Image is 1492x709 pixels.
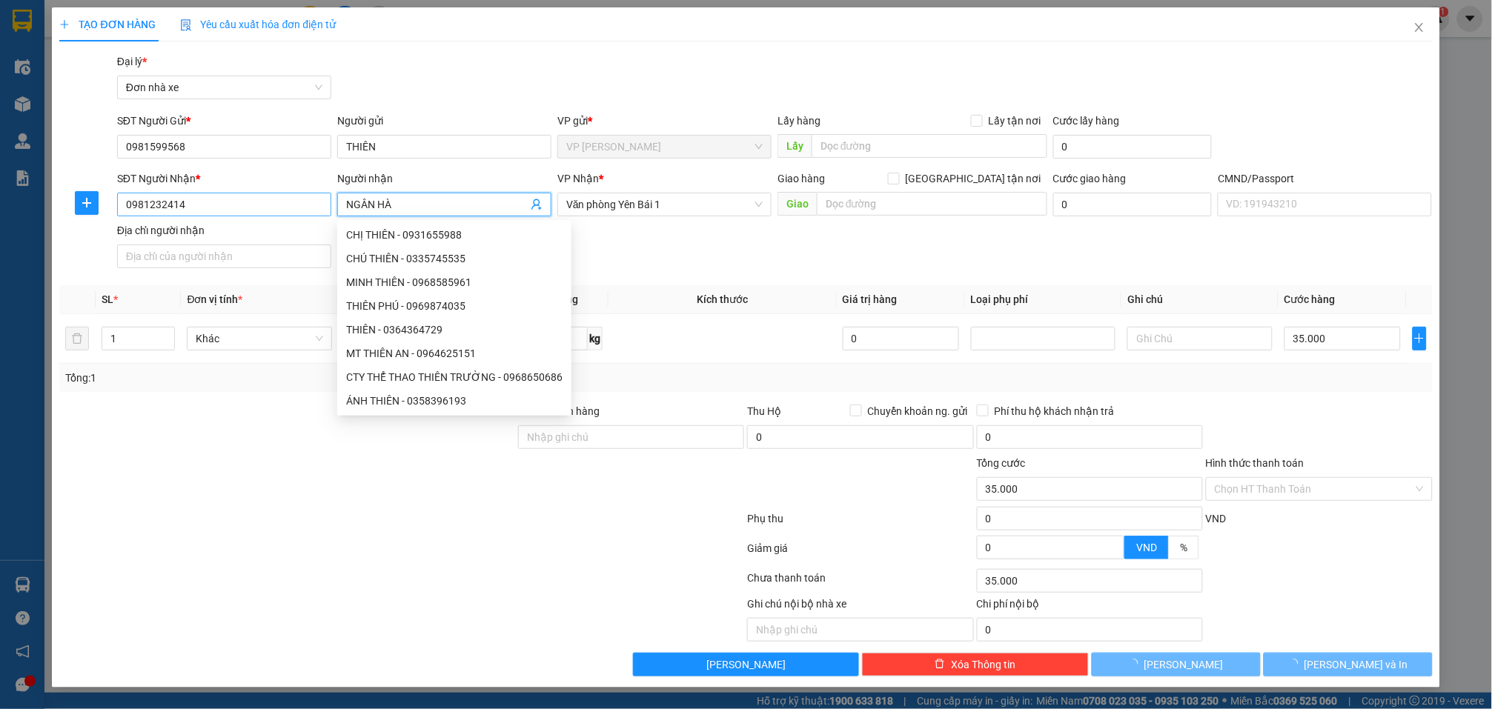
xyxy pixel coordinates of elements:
[59,19,70,30] span: plus
[1180,542,1187,553] span: %
[337,365,571,389] div: CTY THỂ THAO THIÊN TRƯỜNG - 0968650686
[346,345,563,362] div: MT THIÊN AN - 0964625151
[697,293,749,305] span: Kích thước
[1206,513,1227,525] span: VND
[1092,653,1261,676] button: [PERSON_NAME]
[1304,656,1408,673] span: [PERSON_NAME] và In
[747,405,781,417] span: Thu Hộ
[977,457,1026,469] span: Tổng cước
[1399,7,1440,49] button: Close
[117,170,331,187] div: SĐT Người Nhận
[180,19,336,30] span: Yêu cầu xuất hóa đơn điện tử
[1264,653,1433,676] button: [PERSON_NAME] và In
[346,322,563,338] div: THIÊN - 0364364729
[778,134,812,158] span: Lấy
[935,659,945,670] span: delete
[951,656,1015,673] span: Xóa Thông tin
[531,199,543,210] span: user-add
[75,191,99,215] button: plus
[812,134,1047,158] input: Dọc đường
[187,293,242,305] span: Đơn vị tính
[746,540,975,566] div: Giảm giá
[1288,659,1304,669] span: loading
[706,656,786,673] span: [PERSON_NAME]
[778,115,820,127] span: Lấy hàng
[965,285,1121,314] th: Loại phụ phí
[1144,656,1224,673] span: [PERSON_NAME]
[337,294,571,318] div: THIÊN PHÚ - 0969874035
[1206,457,1304,469] label: Hình thức thanh toán
[337,247,571,270] div: CHÚ THIÊN - 0335745535
[59,19,156,30] span: TẠO ĐƠN HÀNG
[337,170,551,187] div: Người nhận
[746,510,975,536] div: Phụ thu
[1127,327,1272,350] input: Ghi Chú
[117,222,331,239] div: Địa chỉ người nhận
[989,403,1121,419] span: Phí thu hộ khách nhận trả
[817,192,1047,216] input: Dọc đường
[196,327,322,350] span: Khác
[518,405,600,417] label: Ghi chú đơn hàng
[1053,135,1213,159] input: Cước lấy hàng
[566,193,763,216] span: Văn phòng Yên Bái 1
[1121,285,1278,314] th: Ghi chú
[862,653,1088,676] button: deleteXóa Thông tin
[346,369,563,385] div: CTY THỂ THAO THIÊN TRƯỜNG - 0968650686
[346,298,563,314] div: THIÊN PHÚ - 0969874035
[337,223,571,247] div: CHỊ THIÊN - 0931655988
[337,342,571,365] div: MT THIÊN AN - 0964625151
[337,389,571,413] div: ÁNH THIÊN - 0358396193
[1284,293,1336,305] span: Cước hàng
[337,113,551,129] div: Người gửi
[557,113,772,129] div: VP gửi
[1053,193,1213,216] input: Cước giao hàng
[747,596,973,618] div: Ghi chú nội bộ nhà xe
[633,653,859,676] button: [PERSON_NAME]
[337,318,571,342] div: THIÊN - 0364364729
[346,393,563,409] div: ÁNH THIÊN - 0358396193
[1413,21,1425,33] span: close
[778,192,817,216] span: Giao
[346,274,563,290] div: MINH THIÊN - 0968585961
[1413,333,1426,344] span: plus
[117,113,331,129] div: SĐT Người Gửi
[746,570,975,596] div: Chưa thanh toán
[1136,542,1157,553] span: VND
[65,327,89,350] button: delete
[747,618,973,642] input: Nhập ghi chú
[778,173,825,184] span: Giao hàng
[1413,327,1427,350] button: plus
[102,293,113,305] span: SL
[65,370,576,386] div: Tổng: 1
[337,270,571,294] div: MINH THIÊN - 0968585961
[346,227,563,243] div: CHỊ THIÊN - 0931655988
[180,19,192,31] img: icon
[346,250,563,267] div: CHÚ THIÊN - 0335745535
[566,136,763,158] span: VP Trần Đại Nghĩa
[862,403,974,419] span: Chuyển khoản ng. gửi
[76,197,98,209] span: plus
[843,293,898,305] span: Giá trị hàng
[588,327,603,350] span: kg
[900,170,1047,187] span: [GEOGRAPHIC_DATA] tận nơi
[843,327,959,350] input: 0
[983,113,1047,129] span: Lấy tận nơi
[977,596,1203,618] div: Chi phí nội bộ
[117,56,147,67] span: Đại lý
[117,244,331,268] input: Địa chỉ của người nhận
[1053,115,1120,127] label: Cước lấy hàng
[1053,173,1127,184] label: Cước giao hàng
[1218,170,1432,187] div: CMND/Passport
[518,425,744,449] input: Ghi chú đơn hàng
[126,76,322,99] span: Đơn nhà xe
[557,173,599,184] span: VP Nhận
[1128,659,1144,669] span: loading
